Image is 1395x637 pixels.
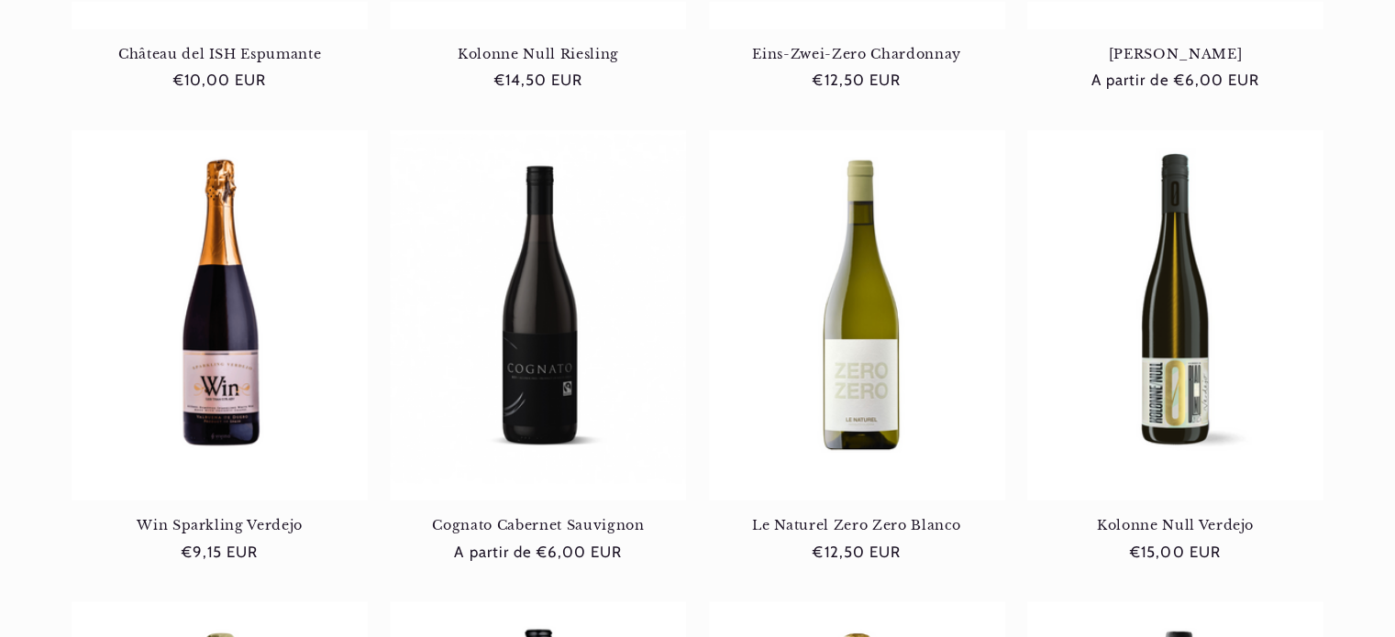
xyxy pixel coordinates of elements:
a: Kolonne Null Verdejo [1027,517,1323,533]
a: [PERSON_NAME] [1027,46,1323,62]
a: Château del ISH Espumante [72,46,368,62]
a: Eins-Zwei-Zero Chardonnay [709,46,1005,62]
a: Kolonne Null Riesling [390,46,686,62]
a: Win Sparkling Verdejo [72,517,368,533]
a: Le Naturel Zero Zero Blanco [709,517,1005,533]
a: Cognato Cabernet Sauvignon [390,517,686,533]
